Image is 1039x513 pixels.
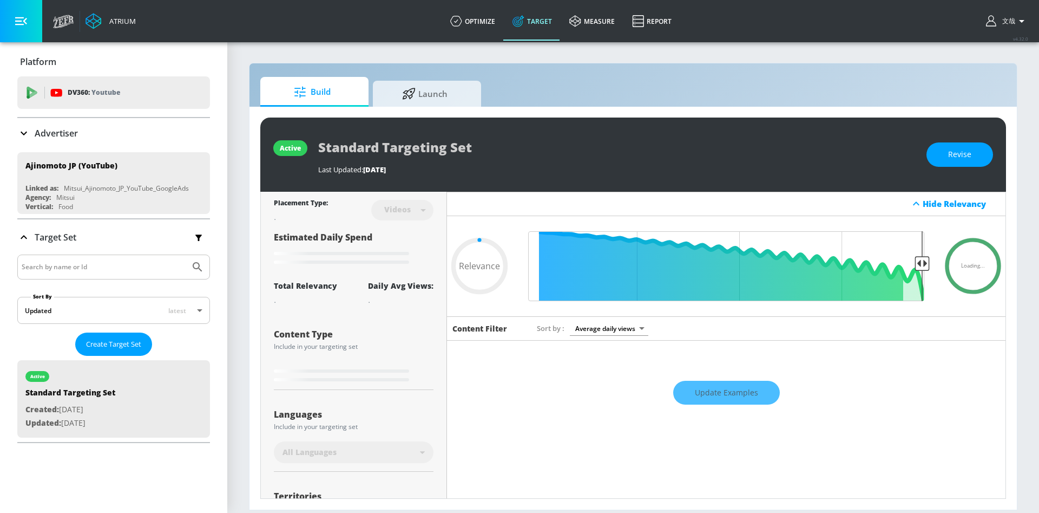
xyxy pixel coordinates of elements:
span: Launch [384,81,466,107]
span: Loading... [961,263,985,269]
div: Platform [17,47,210,77]
div: Standard Targeting Set [25,387,115,403]
div: Advertiser [17,118,210,148]
div: Food [58,202,73,211]
p: Target Set [35,231,76,243]
h6: Content Filter [452,323,507,334]
div: Linked as: [25,184,58,193]
span: [DATE] [363,165,386,174]
button: Create Target Set [75,333,152,356]
div: Agency: [25,193,51,202]
div: Placement Type: [274,198,328,210]
span: login as: fumiya.nakamura@mbk-digital.co.jp [998,17,1015,26]
div: activeStandard Targeting SetCreated:[DATE]Updated:[DATE] [17,360,210,438]
div: Ajinomoto JP (YouTube)Linked as:Mitsui_Ajinomoto_JP_YouTube_GoogleAdsAgency:MitsuiVertical:Food [17,152,210,214]
div: Hide Relevancy [447,192,1005,216]
div: Include in your targeting set [274,424,433,430]
a: Target [504,2,561,41]
div: Updated [25,306,51,315]
div: Content Type [274,330,433,339]
div: Vertical: [25,202,53,211]
p: Advertiser [35,127,78,139]
div: Ajinomoto JP (YouTube) [25,160,117,171]
div: Include in your targeting set [274,343,433,350]
div: Atrium [105,16,136,26]
p: Platform [20,56,56,68]
div: active [30,374,45,379]
div: Mitsui [56,193,75,202]
span: Estimated Daily Spend [274,231,372,243]
p: Youtube [91,87,120,98]
span: Create Target Set [86,338,141,350]
input: Search by name or Id [22,260,186,274]
div: DV360: Youtube [17,76,210,109]
div: Hide Relevancy [923,198,999,209]
div: Mitsui_Ajinomoto_JP_YouTube_GoogleAds [64,184,189,193]
input: Final Threshold [523,231,930,301]
nav: list of Target Set [17,356,210,442]
p: [DATE] [25,417,115,430]
a: measure [561,2,623,41]
div: active [280,144,301,153]
div: Estimated Daily Spend [274,231,433,268]
span: v 4.32.0 [1013,36,1028,42]
div: Territories [274,492,433,501]
div: All Languages [274,441,433,463]
button: 文哉 [986,15,1028,28]
div: Last Updated: [318,165,916,174]
span: Sort by [537,323,564,333]
button: Revise [926,142,993,167]
span: Build [271,79,353,105]
div: Average daily views [570,321,648,336]
div: Total Relevancy [274,281,337,291]
span: Relevance [459,262,500,270]
a: optimize [442,2,504,41]
span: Revise [948,148,971,161]
span: Updated: [25,418,61,428]
p: [DATE] [25,403,115,417]
div: Daily Avg Views: [368,281,433,291]
div: Languages [274,410,433,419]
span: All Languages [282,447,337,458]
a: Report [623,2,680,41]
div: Target Set [17,219,210,255]
a: Atrium [86,13,136,29]
div: Videos [379,205,416,214]
span: Created: [25,404,59,414]
p: DV360: [68,87,120,99]
span: latest [168,306,186,315]
label: Sort By [31,293,54,300]
div: Target Set [17,255,210,442]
